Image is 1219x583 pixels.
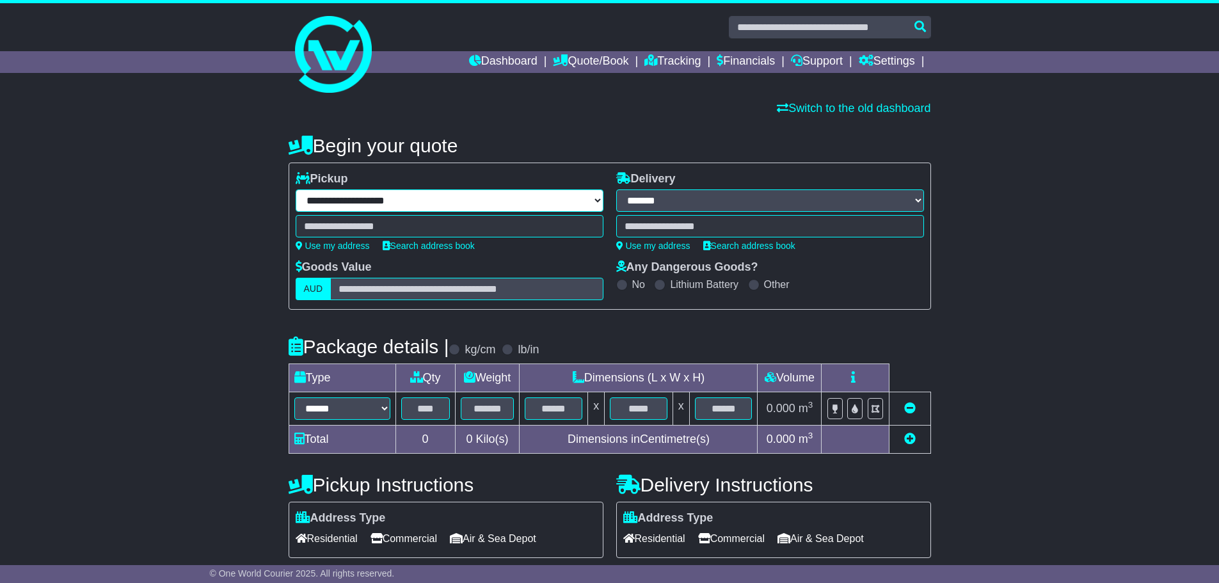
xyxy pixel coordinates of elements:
[808,431,813,440] sup: 3
[289,336,449,357] h4: Package details |
[469,51,538,73] a: Dashboard
[466,433,472,445] span: 0
[777,102,930,115] a: Switch to the old dashboard
[904,402,916,415] a: Remove this item
[296,241,370,251] a: Use my address
[289,474,603,495] h4: Pickup Instructions
[717,51,775,73] a: Financials
[289,135,931,156] h4: Begin your quote
[767,433,795,445] span: 0.000
[644,51,701,73] a: Tracking
[799,433,813,445] span: m
[370,529,437,548] span: Commercial
[623,511,713,525] label: Address Type
[791,51,843,73] a: Support
[673,392,689,426] td: x
[758,364,822,392] td: Volume
[670,278,738,291] label: Lithium Battery
[520,426,758,454] td: Dimensions in Centimetre(s)
[623,529,685,548] span: Residential
[289,426,395,454] td: Total
[904,433,916,445] a: Add new item
[799,402,813,415] span: m
[777,529,864,548] span: Air & Sea Depot
[616,474,931,495] h4: Delivery Instructions
[553,51,628,73] a: Quote/Book
[764,278,790,291] label: Other
[465,343,495,357] label: kg/cm
[859,51,915,73] a: Settings
[616,172,676,186] label: Delivery
[520,364,758,392] td: Dimensions (L x W x H)
[296,511,386,525] label: Address Type
[296,529,358,548] span: Residential
[698,529,765,548] span: Commercial
[616,260,758,275] label: Any Dangerous Goods?
[518,343,539,357] label: lb/in
[455,426,520,454] td: Kilo(s)
[210,568,395,579] span: © One World Courier 2025. All rights reserved.
[455,364,520,392] td: Weight
[767,402,795,415] span: 0.000
[289,364,395,392] td: Type
[296,278,331,300] label: AUD
[395,364,455,392] td: Qty
[632,278,645,291] label: No
[383,241,475,251] a: Search address book
[703,241,795,251] a: Search address book
[296,260,372,275] label: Goods Value
[296,172,348,186] label: Pickup
[616,241,690,251] a: Use my address
[588,392,605,426] td: x
[808,400,813,410] sup: 3
[450,529,536,548] span: Air & Sea Depot
[395,426,455,454] td: 0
